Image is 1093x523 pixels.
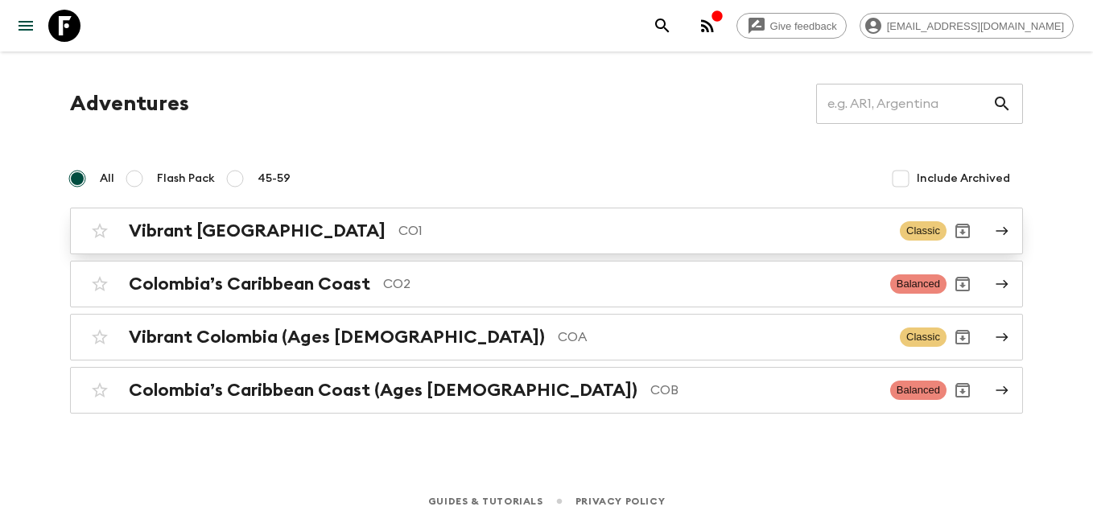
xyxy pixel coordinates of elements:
[70,367,1023,414] a: Colombia’s Caribbean Coast (Ages [DEMOGRAPHIC_DATA])COBBalancedArchive
[129,380,637,401] h2: Colombia’s Caribbean Coast (Ages [DEMOGRAPHIC_DATA])
[70,314,1023,360] a: Vibrant Colombia (Ages [DEMOGRAPHIC_DATA])COAClassicArchive
[947,321,979,353] button: Archive
[383,274,877,294] p: CO2
[900,327,947,347] span: Classic
[947,268,979,300] button: Archive
[650,381,877,400] p: COB
[157,171,215,187] span: Flash Pack
[947,374,979,406] button: Archive
[860,13,1074,39] div: [EMAIL_ADDRESS][DOMAIN_NAME]
[816,81,992,126] input: e.g. AR1, Argentina
[70,88,189,120] h1: Adventures
[558,327,887,347] p: COA
[878,20,1073,32] span: [EMAIL_ADDRESS][DOMAIN_NAME]
[129,327,545,348] h2: Vibrant Colombia (Ages [DEMOGRAPHIC_DATA])
[129,274,370,294] h2: Colombia’s Caribbean Coast
[70,208,1023,254] a: Vibrant [GEOGRAPHIC_DATA]CO1ClassicArchive
[761,20,846,32] span: Give feedback
[10,10,42,42] button: menu
[575,492,665,510] a: Privacy Policy
[398,221,887,241] p: CO1
[129,220,386,241] h2: Vibrant [GEOGRAPHIC_DATA]
[947,215,979,247] button: Archive
[100,171,114,187] span: All
[258,171,291,187] span: 45-59
[646,10,678,42] button: search adventures
[428,492,543,510] a: Guides & Tutorials
[900,221,947,241] span: Classic
[70,261,1023,307] a: Colombia’s Caribbean CoastCO2BalancedArchive
[890,381,947,400] span: Balanced
[890,274,947,294] span: Balanced
[736,13,847,39] a: Give feedback
[917,171,1010,187] span: Include Archived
